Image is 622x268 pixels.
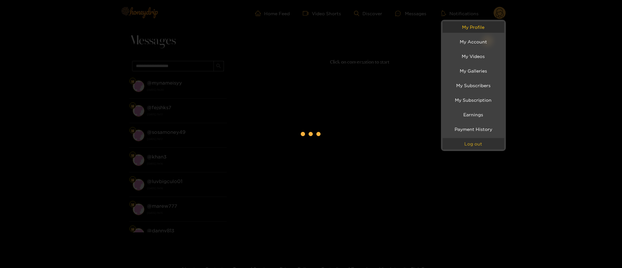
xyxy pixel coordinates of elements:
a: My Videos [443,51,504,62]
a: My Subscribers [443,80,504,91]
button: Log out [443,138,504,149]
a: My Subscription [443,94,504,106]
a: My Profile [443,21,504,33]
a: My Galleries [443,65,504,76]
a: Payment History [443,123,504,135]
a: My Account [443,36,504,47]
a: Earnings [443,109,504,120]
